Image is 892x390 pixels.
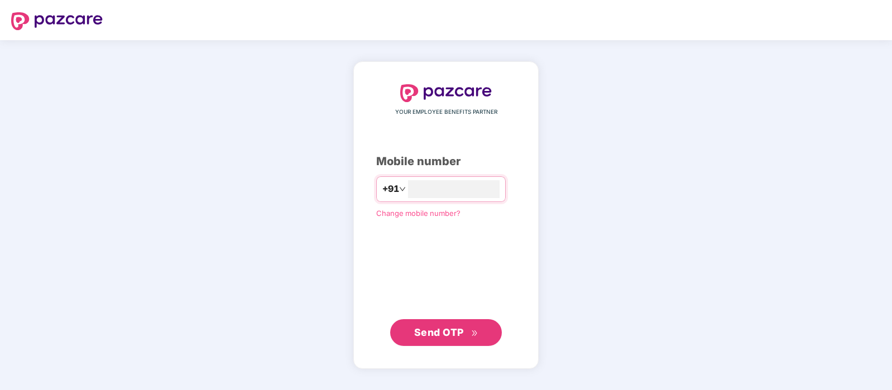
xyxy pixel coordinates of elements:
[395,108,497,117] span: YOUR EMPLOYEE BENEFITS PARTNER
[376,153,516,170] div: Mobile number
[376,209,461,218] a: Change mobile number?
[414,326,464,338] span: Send OTP
[399,186,406,192] span: down
[382,182,399,196] span: +91
[11,12,103,30] img: logo
[471,330,478,337] span: double-right
[400,84,492,102] img: logo
[390,319,502,346] button: Send OTPdouble-right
